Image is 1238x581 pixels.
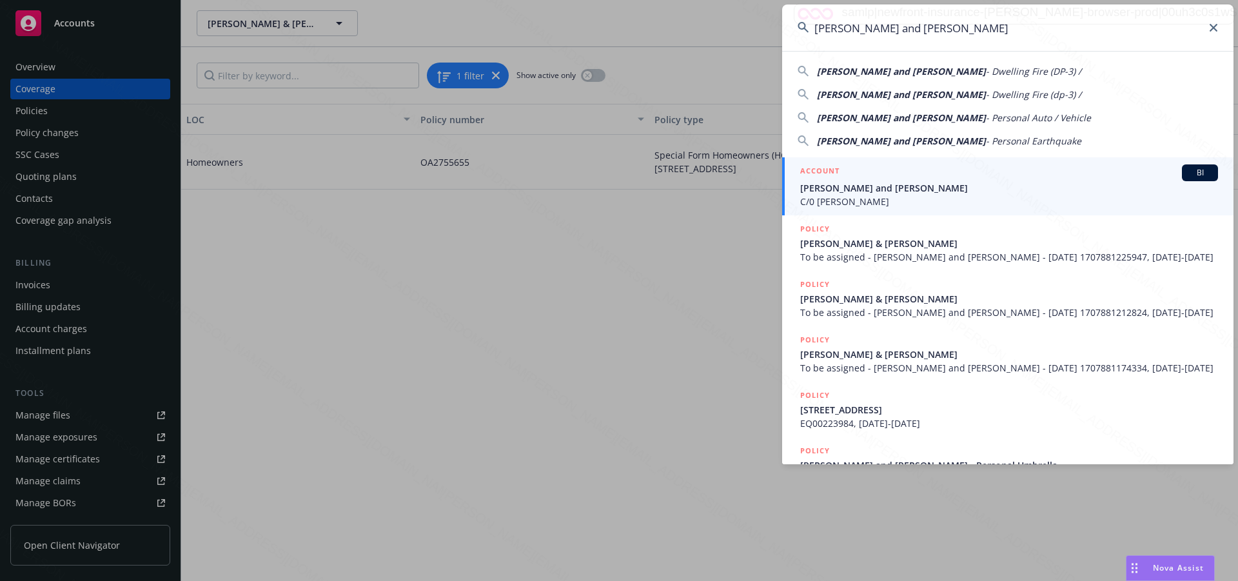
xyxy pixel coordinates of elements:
[800,389,830,402] h5: POLICY
[800,333,830,346] h5: POLICY
[782,326,1233,382] a: POLICY[PERSON_NAME] & [PERSON_NAME]To be assigned - [PERSON_NAME] and [PERSON_NAME] - [DATE] 1707...
[782,271,1233,326] a: POLICY[PERSON_NAME] & [PERSON_NAME]To be assigned - [PERSON_NAME] and [PERSON_NAME] - [DATE] 1707...
[1187,167,1213,179] span: BI
[800,181,1218,195] span: [PERSON_NAME] and [PERSON_NAME]
[800,292,1218,306] span: [PERSON_NAME] & [PERSON_NAME]
[800,361,1218,375] span: To be assigned - [PERSON_NAME] and [PERSON_NAME] - [DATE] 1707881174334, [DATE]-[DATE]
[1126,556,1143,580] div: Drag to move
[782,382,1233,437] a: POLICY[STREET_ADDRESS]EQ00223984, [DATE]-[DATE]
[800,278,830,291] h5: POLICY
[986,65,1081,77] span: - Dwelling Fire (DP-3) /
[986,135,1081,147] span: - Personal Earthquake
[800,222,830,235] h5: POLICY
[817,65,986,77] span: [PERSON_NAME] and [PERSON_NAME]
[800,417,1218,430] span: EQ00223984, [DATE]-[DATE]
[1126,555,1215,581] button: Nova Assist
[782,215,1233,271] a: POLICY[PERSON_NAME] & [PERSON_NAME]To be assigned - [PERSON_NAME] and [PERSON_NAME] - [DATE] 1707...
[800,458,1218,472] span: [PERSON_NAME] and [PERSON_NAME] - Personal Umbrella
[800,444,830,457] h5: POLICY
[1153,562,1204,573] span: Nova Assist
[800,250,1218,264] span: To be assigned - [PERSON_NAME] and [PERSON_NAME] - [DATE] 1707881225947, [DATE]-[DATE]
[986,88,1081,101] span: - Dwelling Fire (dp-3) /
[800,306,1218,319] span: To be assigned - [PERSON_NAME] and [PERSON_NAME] - [DATE] 1707881212824, [DATE]-[DATE]
[782,157,1233,215] a: ACCOUNTBI[PERSON_NAME] and [PERSON_NAME]C/0 [PERSON_NAME]
[800,237,1218,250] span: [PERSON_NAME] & [PERSON_NAME]
[986,112,1091,124] span: - Personal Auto / Vehicle
[817,135,986,147] span: [PERSON_NAME] and [PERSON_NAME]
[800,403,1218,417] span: [STREET_ADDRESS]
[817,112,986,124] span: [PERSON_NAME] and [PERSON_NAME]
[817,88,986,101] span: [PERSON_NAME] and [PERSON_NAME]
[800,348,1218,361] span: [PERSON_NAME] & [PERSON_NAME]
[782,5,1233,51] input: Search...
[800,195,1218,208] span: C/0 [PERSON_NAME]
[800,164,840,180] h5: ACCOUNT
[782,437,1233,493] a: POLICY[PERSON_NAME] and [PERSON_NAME] - Personal Umbrella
